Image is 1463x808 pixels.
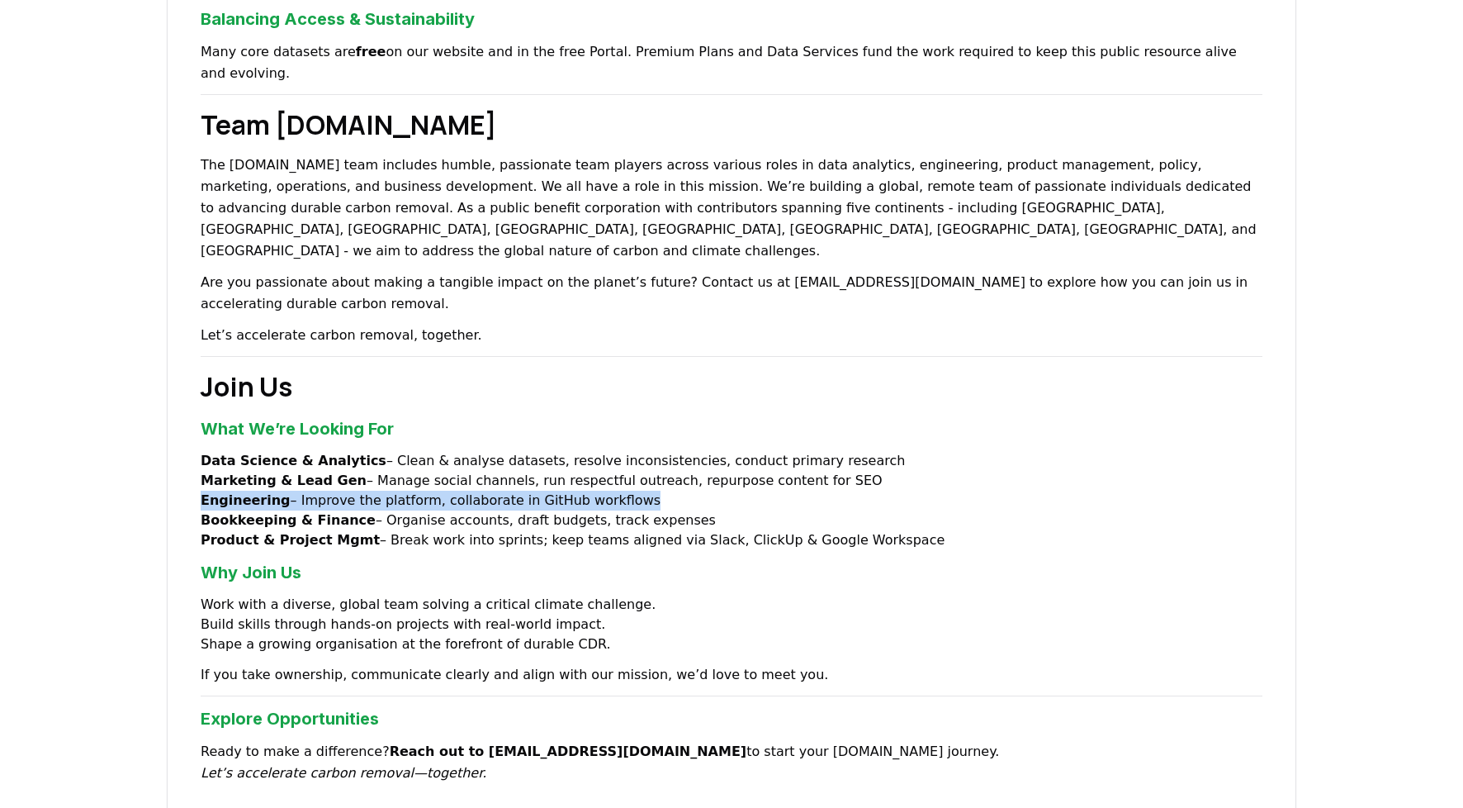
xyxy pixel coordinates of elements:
[201,511,1262,530] li: – Organise accounts, draft budgets, track expenses
[201,706,1262,731] h3: Explore Opportunities
[201,7,1262,31] h3: Balancing Access & Sustainability
[201,154,1262,262] p: The [DOMAIN_NAME] team includes humble, passionate team players across various roles in data anal...
[390,744,747,759] strong: Reach out to [EMAIL_ADDRESS][DOMAIN_NAME]
[201,512,376,528] strong: Bookkeeping & Finance
[201,741,1262,784] p: Ready to make a difference? to start your [DOMAIN_NAME] journey.
[201,325,1262,346] p: Let’s accelerate carbon removal, together.
[201,41,1262,84] p: Many core datasets are on our website and in the free Portal. Premium Plans and Data Services fun...
[201,272,1262,315] p: Are you passionate about making a tangible impact on the planet’s future? Contact us at [EMAIL_AD...
[201,105,1262,145] h2: Team [DOMAIN_NAME]
[201,615,1262,635] li: Build skills through hands‑on projects with real‑world impact.
[201,530,1262,550] li: – Break work into sprints; keep teams aligned via Slack, ClickUp & Google Workspace
[201,451,1262,471] li: – Clean & analyse datasets, resolve inconsistencies, conduct primary research
[201,664,1262,686] p: If you take ownership, communicate clearly and align with our mission, we’d love to meet you.
[201,532,380,548] strong: Product & Project Mgmt
[201,471,1262,491] li: – Manage social channels, run respectful outreach, repurpose content for SEO
[201,367,1262,406] h2: Join Us
[356,44,386,59] strong: free
[201,491,1262,511] li: – Improve the platform, collaborate in GitHub workflows
[201,473,367,488] strong: Marketing & Lead Gen
[201,635,1262,654] li: Shape a growing organisation at the forefront of durable CDR.
[201,595,1262,615] li: Work with a diverse, global team solving a critical climate challenge.
[201,765,486,781] em: Let’s accelerate carbon removal—together.
[201,560,1262,585] h3: Why Join Us
[201,492,291,508] strong: Engineering
[201,453,386,468] strong: Data Science & Analytics
[201,416,1262,441] h3: What We’re Looking For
